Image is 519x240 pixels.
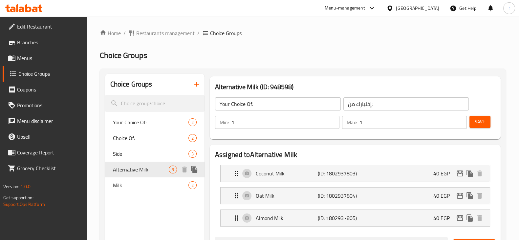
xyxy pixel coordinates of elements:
span: Choice Groups [18,70,81,78]
a: Coupons [3,82,87,97]
button: Save [469,116,490,128]
p: 40 EGP [433,192,455,200]
div: Alternative Milk3deleteduplicate [105,162,205,177]
span: Choice Groups [210,29,242,37]
a: Upsell [3,129,87,145]
a: Menus [3,50,87,66]
span: r [508,5,510,12]
span: Branches [17,38,81,46]
span: Save [475,118,485,126]
li: Expand [215,207,495,229]
span: Choice Groups [100,48,147,63]
a: Restaurants management [128,29,195,37]
span: Menus [17,54,81,62]
div: [GEOGRAPHIC_DATA] [396,5,439,12]
span: Alternative Milk [113,166,169,173]
a: Grocery Checklist [3,160,87,176]
div: Side3 [105,146,205,162]
button: duplicate [189,165,199,174]
span: Upsell [17,133,81,141]
span: 2 [189,182,196,189]
span: 2 [189,135,196,141]
span: Get support on: [3,193,33,202]
p: (ID: 1802937805) [318,214,359,222]
div: Choices [188,118,197,126]
span: Milk [113,181,188,189]
span: Promotions [17,101,81,109]
span: 2 [189,119,196,126]
div: Your Choice Of:2 [105,114,205,130]
div: Choices [188,134,197,142]
span: 1.0.0 [20,182,31,191]
a: Menu disclaimer [3,113,87,129]
p: Almond Milk [256,214,318,222]
a: Edit Restaurant [3,19,87,34]
span: Side [113,150,188,158]
a: Coverage Report [3,145,87,160]
span: Version: [3,182,19,191]
div: Expand [221,210,490,226]
div: Expand [221,188,490,204]
span: Edit Restaurant [17,23,81,30]
span: Restaurants management [136,29,195,37]
button: delete [475,191,485,201]
span: Your Choice Of: [113,118,188,126]
li: Expand [215,162,495,185]
div: Milk2 [105,177,205,193]
p: Max: [347,118,357,126]
button: duplicate [465,191,475,201]
div: Expand [221,165,490,182]
button: edit [455,213,465,223]
button: edit [455,169,465,178]
p: 40 EGP [433,214,455,222]
p: (ID: 1802937804) [318,192,359,200]
div: Choice Of:2 [105,130,205,146]
div: Menu-management [325,4,365,12]
button: delete [180,165,189,174]
h2: Choice Groups [110,79,152,89]
p: Coconut Milk [256,170,318,177]
a: Choice Groups [3,66,87,82]
p: 40 EGP [433,170,455,177]
button: edit [455,191,465,201]
span: Menu disclaimer [17,117,81,125]
span: 3 [169,167,177,173]
span: Choice Of: [113,134,188,142]
div: Choices [188,181,197,189]
h2: Assigned to Alternative Milk [215,150,495,160]
p: Min: [220,118,229,126]
span: Coupons [17,86,81,93]
a: Support.OpsPlatform [3,200,45,209]
div: Choices [188,150,197,158]
div: Choices [169,166,177,173]
a: Home [100,29,121,37]
input: search [105,95,205,112]
a: Branches [3,34,87,50]
li: Expand [215,185,495,207]
button: duplicate [465,213,475,223]
span: 3 [189,151,196,157]
li: / [123,29,126,37]
span: Coverage Report [17,149,81,156]
button: delete [475,213,485,223]
li: / [197,29,200,37]
p: Oat Milk [256,192,318,200]
button: delete [475,169,485,178]
a: Promotions [3,97,87,113]
button: duplicate [465,169,475,178]
h3: Alternative Milk (ID: 948598) [215,82,495,92]
p: (ID: 1802937803) [318,170,359,177]
nav: breadcrumb [100,29,506,37]
span: Grocery Checklist [17,164,81,172]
